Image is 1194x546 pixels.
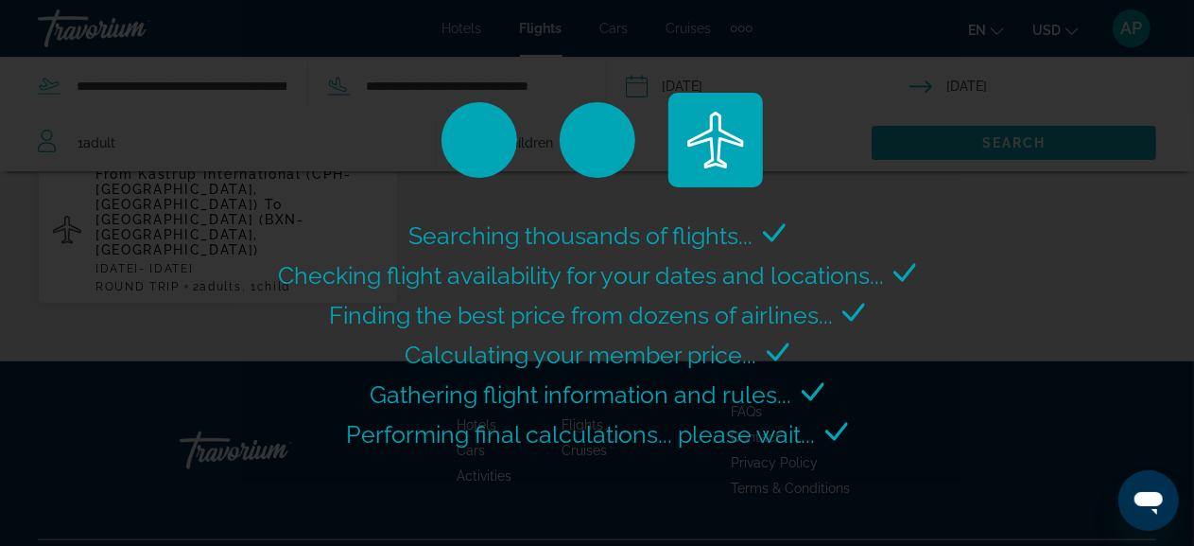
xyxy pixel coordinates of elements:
span: Calculating your member price... [406,341,757,369]
span: Finding the best price from dozens of airlines... [329,301,833,329]
span: Searching thousands of flights... [409,221,753,250]
span: Performing final calculations... please wait... [347,420,816,449]
iframe: Buton lansare fereastră mesagerie [1118,470,1179,531]
span: Gathering flight information and rules... [371,380,792,409]
span: Checking flight availability for your dates and locations... [278,261,884,290]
